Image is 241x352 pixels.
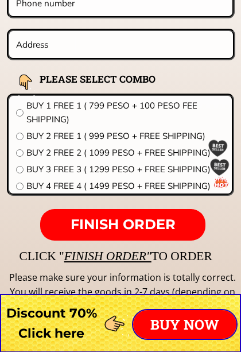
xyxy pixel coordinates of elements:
[26,99,225,126] span: BUY 1 FREE 1 ( 799 PESO + 100 PESO FEE SHIPPING)
[26,163,225,176] span: BUY 3 FREE 3 ( 1299 PESO + FREE SHIPPING)
[26,129,225,143] span: BUY 2 FREE 1 ( 999 PESO + FREE SHIPPING)
[26,146,225,160] span: BUY 2 FREE 2 ( 1099 PESO + FREE SHIPPING)
[40,71,184,87] h2: PLEASE SELECT COMBO
[8,270,238,315] div: Please make sure your information is totally correct. You will receive the goods in 2-7 days (dep...
[13,31,229,58] input: Address
[26,179,225,193] span: BUY 4 FREE 4 ( 1499 PESO + FREE SHIPPING)
[71,216,176,233] span: FINISH ORDER
[64,249,151,263] span: FINISH ORDER"
[133,310,236,339] p: BUY NOW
